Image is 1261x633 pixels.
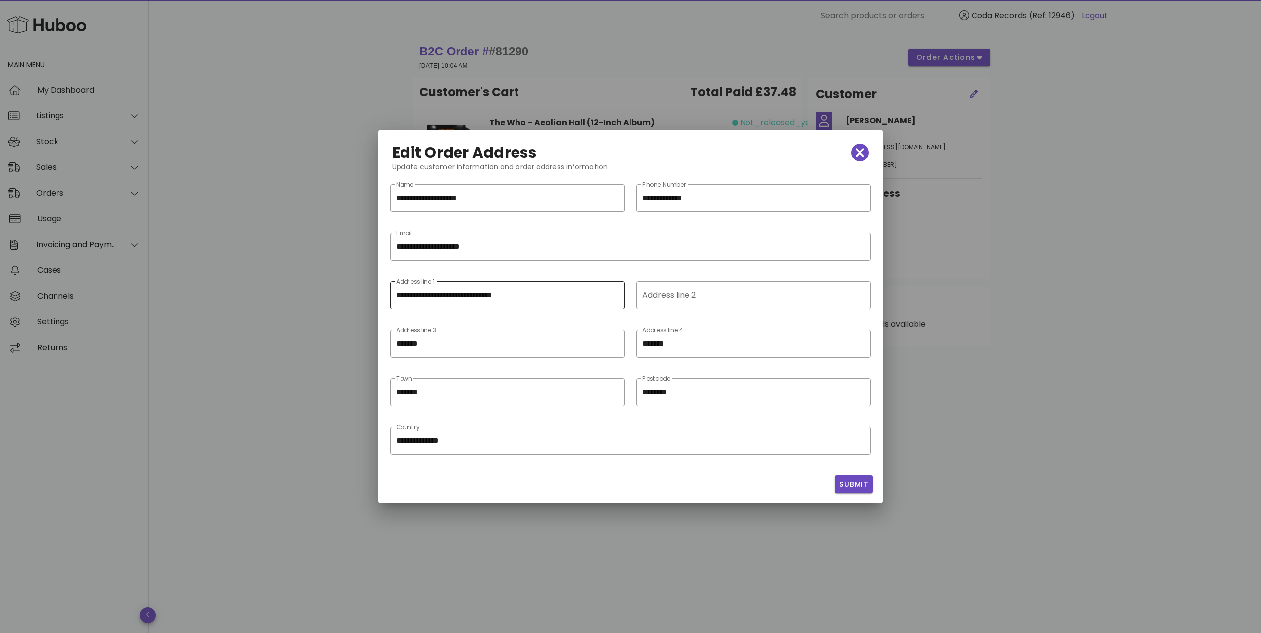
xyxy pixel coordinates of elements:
label: Address line 4 [642,327,684,334]
label: Address line 3 [396,327,436,334]
span: Submit [839,479,869,490]
label: Town [396,375,412,383]
label: Phone Number [642,181,687,189]
label: Address line 1 [396,278,435,286]
label: Postcode [642,375,670,383]
div: Update customer information and order address information [384,161,877,180]
button: Submit [835,475,873,493]
label: Email [396,230,412,237]
label: Country [396,424,420,431]
label: Name [396,181,413,189]
h2: Edit Order Address [392,145,537,160]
